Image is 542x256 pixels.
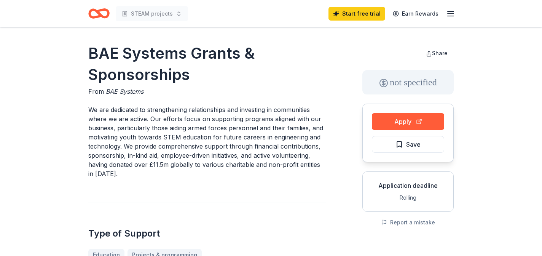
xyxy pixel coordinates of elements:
button: Report a mistake [381,218,435,227]
a: Home [88,5,110,22]
a: Earn Rewards [388,7,443,21]
button: STEAM projects [116,6,188,21]
div: From [88,87,326,96]
button: Apply [372,113,444,130]
div: Application deadline [369,181,447,190]
button: Share [420,46,454,61]
p: We are dedicated to strengthening relationships and investing in communities where we are active.... [88,105,326,178]
h2: Type of Support [88,227,326,240]
span: Save [406,139,421,149]
div: Rolling [369,193,447,202]
div: not specified [362,70,454,94]
h1: BAE Systems Grants & Sponsorships [88,43,326,85]
span: STEAM projects [131,9,173,18]
a: Start free trial [328,7,385,21]
button: Save [372,136,444,153]
span: Share [432,50,448,56]
span: BAE Systems [106,88,143,95]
